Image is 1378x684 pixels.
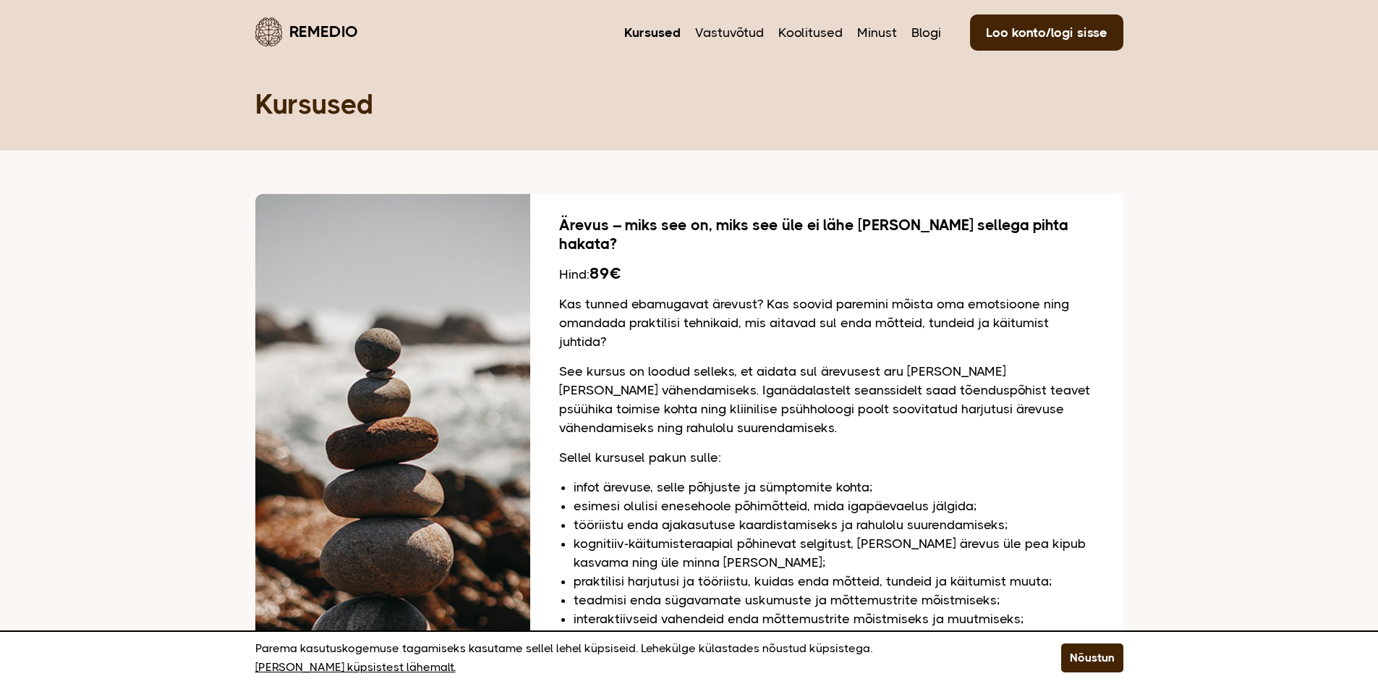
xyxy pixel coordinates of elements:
[857,23,897,42] a: Minust
[624,23,681,42] a: Kursused
[559,264,1094,284] div: Hind:
[574,628,1094,647] li: audioharjutust enda tähelepanu treenimiseks;
[559,216,1094,253] h2: Ärevus – miks see on, miks see üle ei lähe [PERSON_NAME] sellega pihta hakata?
[255,14,358,48] a: Remedio
[255,17,282,46] img: Remedio logo
[574,609,1094,628] li: interaktiivseid vahendeid enda mõttemustrite mõistmiseks ja muutmiseks;
[695,23,764,42] a: Vastuvõtud
[1061,643,1123,672] button: Nõustun
[255,658,456,677] a: [PERSON_NAME] küpsistest lähemalt.
[574,497,1094,515] li: esimesi olulisi enesehoole põhimõtteid, mida igapäevaelus jälgida;
[255,87,1123,122] h1: Kursused
[911,23,941,42] a: Blogi
[574,591,1094,609] li: teadmisi enda sügavamate uskumuste ja mõttemustrite mõistmiseks;
[778,23,843,42] a: Koolitused
[559,448,1094,467] p: Sellel kursusel pakun sulle:
[559,295,1094,351] p: Kas tunned ebamugavat ärevust? Kas soovid paremini mõista oma emotsioone ning omandada praktilisi...
[574,515,1094,534] li: tööriistu enda ajakasutuse kaardistamiseks ja rahulolu suurendamiseks;
[574,534,1094,572] li: kognitiiv-käitumisteraapial põhinevat selgitust, [PERSON_NAME] ärevus üle pea kipub kasvama ning ...
[970,14,1123,51] a: Loo konto/logi sisse
[574,572,1094,591] li: praktilisi harjutusi ja tööriistu, kuidas enda mõtteid, tundeid ja käitumist muuta;
[559,362,1094,437] p: See kursus on loodud selleks, et aidata sul ärevusest aru [PERSON_NAME] [PERSON_NAME] vähendamise...
[255,639,1025,677] p: Parema kasutuskogemuse tagamiseks kasutame sellel lehel küpsiseid. Lehekülge külastades nõustud k...
[574,478,1094,497] li: infot ärevuse, selle põhjuste ja sümptomite kohta;
[590,264,621,282] b: 89€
